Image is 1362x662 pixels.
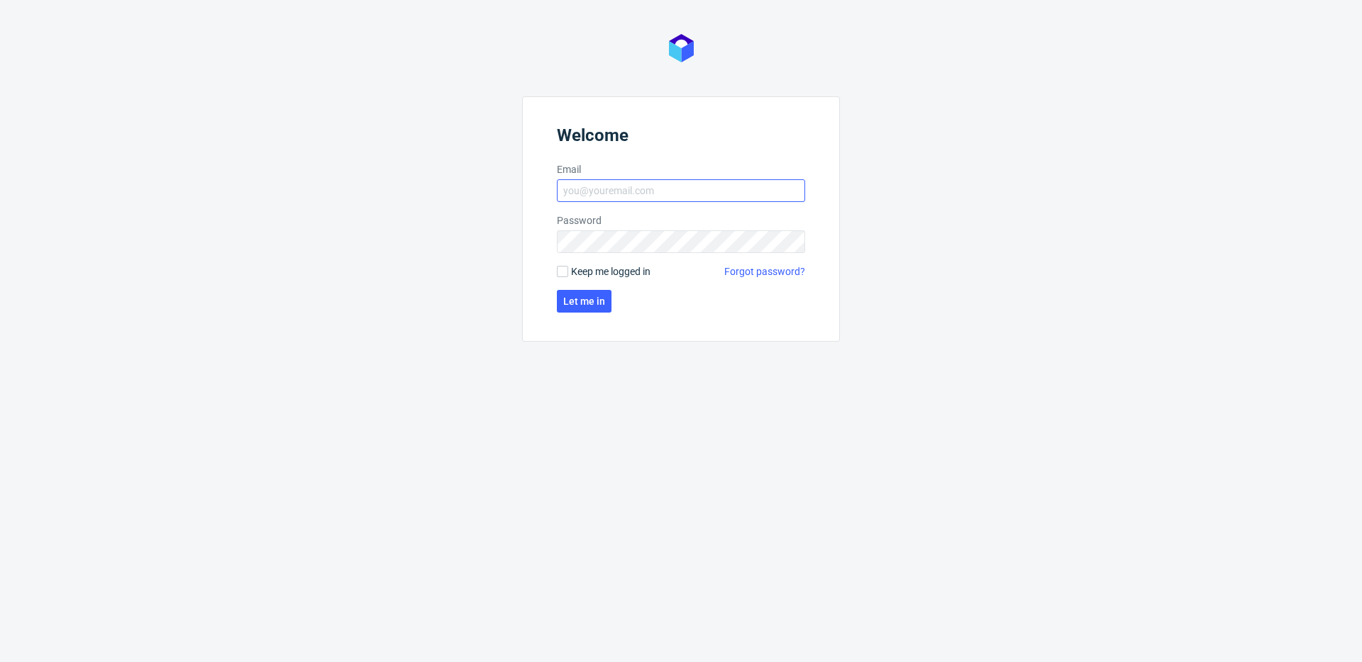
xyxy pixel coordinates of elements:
label: Password [557,213,805,228]
span: Let me in [563,296,605,306]
button: Let me in [557,290,611,313]
header: Welcome [557,125,805,151]
input: you@youremail.com [557,179,805,202]
a: Forgot password? [724,264,805,279]
span: Keep me logged in [571,264,650,279]
label: Email [557,162,805,176]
